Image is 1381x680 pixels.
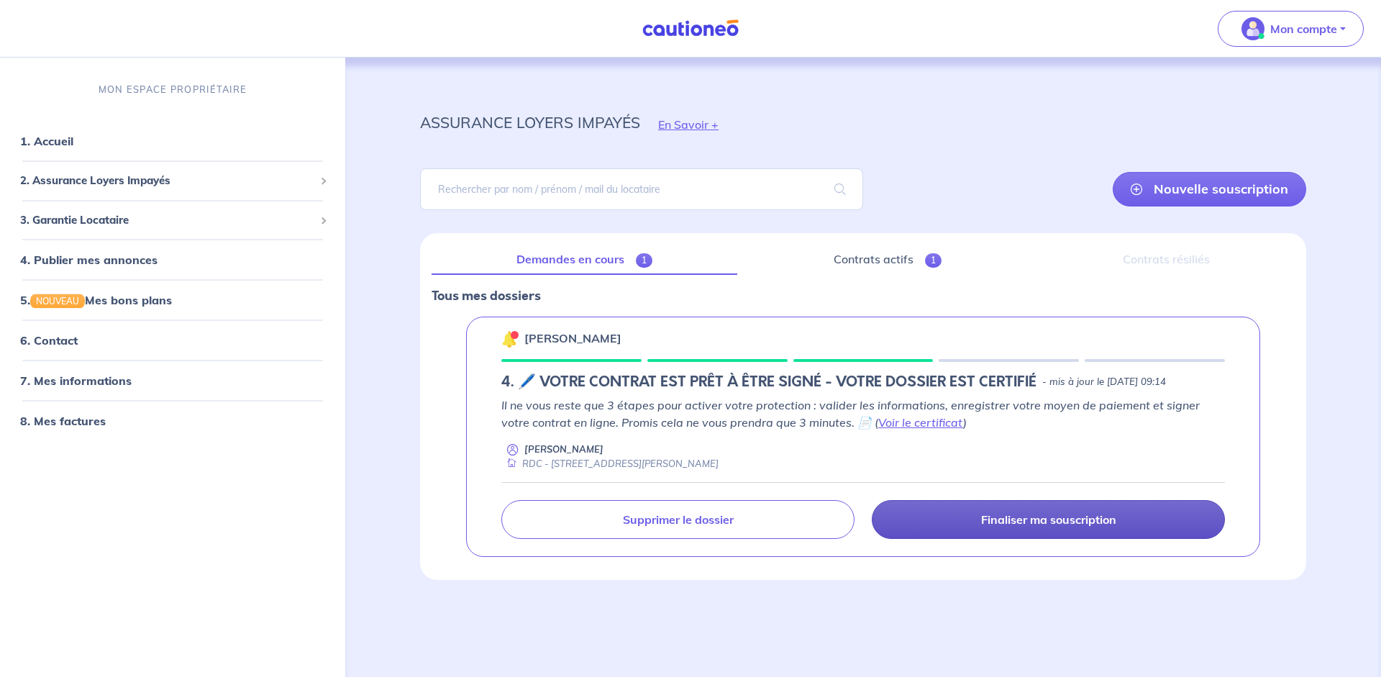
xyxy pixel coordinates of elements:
p: [PERSON_NAME] [524,330,621,347]
span: 1 [925,253,942,268]
a: 5.NOUVEAUMes bons plans [20,293,172,307]
a: Supprimer le dossier [501,500,854,539]
span: search [817,169,863,209]
div: state: CONTRACT-INFO-IN-PROGRESS, Context: NEW,CHOOSE-CERTIFICATE,ALONE,LESSOR-DOCUMENTS [501,373,1225,391]
a: Finaliser ma souscription [872,500,1225,539]
p: - mis à jour le [DATE] 09:14 [1042,375,1166,389]
a: 8. Mes factures [20,414,106,428]
div: 1. Accueil [6,127,339,155]
div: 7. Mes informations [6,366,339,395]
div: RDC - [STREET_ADDRESS][PERSON_NAME] [501,457,719,471]
button: En Savoir + [640,104,737,145]
div: 4. Publier mes annonces [6,245,339,274]
a: Nouvelle souscription [1113,172,1306,207]
span: 1 [636,253,652,268]
a: Voir le certificat [878,415,963,430]
span: 2. Assurance Loyers Impayés [20,173,314,189]
button: illu_account_valid_menu.svgMon compte [1218,11,1364,47]
span: 3. Garantie Locataire [20,212,314,228]
p: Finaliser ma souscription [981,512,1116,527]
div: 2. Assurance Loyers Impayés [6,167,339,195]
a: Contrats actifs1 [749,245,1026,275]
input: Rechercher par nom / prénom / mail du locataire [420,168,863,210]
a: 4. Publier mes annonces [20,253,158,267]
p: [PERSON_NAME] [524,443,603,456]
img: 🔔 [501,330,519,348]
p: MON ESPACE PROPRIÉTAIRE [99,83,247,96]
div: 5.NOUVEAUMes bons plans [6,286,339,314]
p: Tous mes dossiers [432,286,1295,305]
p: Supprimer le dossier [623,512,734,527]
div: 6. Contact [6,326,339,355]
a: 7. Mes informations [20,373,132,388]
p: assurance loyers impayés [420,109,640,135]
p: Il ne vous reste que 3 étapes pour activer votre protection : valider les informations, enregistr... [501,396,1225,431]
a: 1. Accueil [20,134,73,148]
div: 8. Mes factures [6,407,339,435]
p: Mon compte [1270,20,1337,37]
a: 6. Contact [20,333,78,348]
h5: 4. 🖊️ VOTRE CONTRAT EST PRÊT À ÊTRE SIGNÉ - VOTRE DOSSIER EST CERTIFIÉ [501,373,1036,391]
a: Demandes en cours1 [432,245,737,275]
img: illu_account_valid_menu.svg [1241,17,1264,40]
div: 3. Garantie Locataire [6,206,339,234]
img: Cautioneo [637,19,744,37]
